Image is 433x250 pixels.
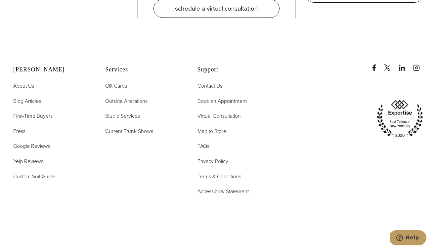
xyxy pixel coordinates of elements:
[13,127,25,135] span: Press
[197,97,247,105] span: Book an Appointment
[371,58,383,71] a: Facebook
[197,97,247,105] a: Book an Appointment
[13,172,55,181] a: Custom Suit Guide
[105,82,181,135] nav: Services Footer Nav
[13,112,53,120] span: First-Time Buyers
[197,112,241,120] a: Virtual Consultation
[13,82,34,90] a: About Us
[13,66,89,73] h2: [PERSON_NAME]
[13,82,89,181] nav: Alan David Footer Nav
[390,230,426,247] iframe: Opens a widget where you can chat to one of our agents
[105,127,153,136] a: Current Trunk Shows
[13,142,50,150] span: Google Reviews
[197,66,273,73] h2: Support
[13,142,50,150] a: Google Reviews
[105,97,148,105] span: Outside Alterations
[105,82,127,90] a: Gift Cards
[197,142,209,150] a: FAQs
[197,157,228,166] a: Privacy Policy
[13,112,53,120] a: First-Time Buyers
[175,4,258,13] span: schedule a virtual consultation
[373,98,426,140] img: expertise, best tailors in new york city 2020
[197,112,241,120] span: Virtual Consultation
[13,157,43,166] a: Yelp Reviews
[105,66,181,73] h2: Services
[197,142,209,150] span: FAQs
[413,58,426,71] a: instagram
[384,58,397,71] a: x/twitter
[13,97,41,105] a: Blog Articles
[197,187,249,195] span: Accessibility Statement
[197,172,241,181] a: Terms & Conditions
[13,157,43,165] span: Yelp Reviews
[13,127,25,136] a: Press
[197,173,241,180] span: Terms & Conditions
[105,112,140,120] span: Studio Services
[197,187,249,196] a: Accessibility Statement
[13,173,55,180] span: Custom Suit Guide
[399,58,412,71] a: linkedin
[197,82,222,90] a: Contact Us
[13,97,41,105] span: Blog Articles
[197,157,228,165] span: Privacy Policy
[105,97,148,105] a: Outside Alterations
[197,127,226,135] span: Map to Store
[105,112,140,120] a: Studio Services
[197,127,226,136] a: Map to Store
[105,127,153,135] span: Current Trunk Shows
[197,82,273,196] nav: Support Footer Nav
